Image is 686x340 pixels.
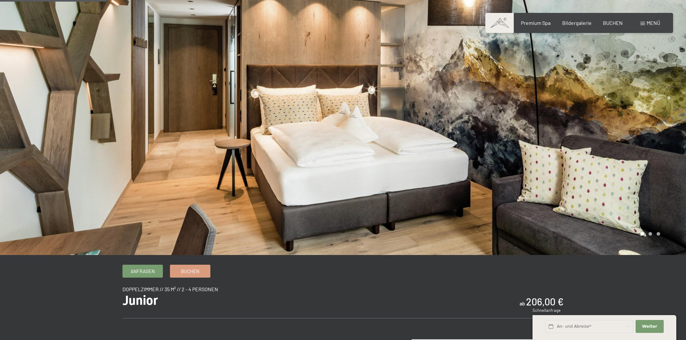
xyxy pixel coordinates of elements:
[123,265,163,277] a: Anfragen
[562,20,592,26] a: Bildergalerie
[520,300,525,306] span: ab
[636,320,663,333] button: Weiter
[122,286,218,292] span: Doppelzimmer // 35 m² // 2 - 4 Personen
[131,268,155,275] span: Anfragen
[170,265,210,277] a: Buchen
[181,268,199,275] span: Buchen
[521,20,551,26] a: Premium Spa
[642,324,657,329] span: Weiter
[603,20,623,26] a: BUCHEN
[526,296,564,307] b: 206,00 €
[647,20,660,26] span: Menü
[533,308,561,313] span: Schnellanfrage
[122,293,158,308] span: Junior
